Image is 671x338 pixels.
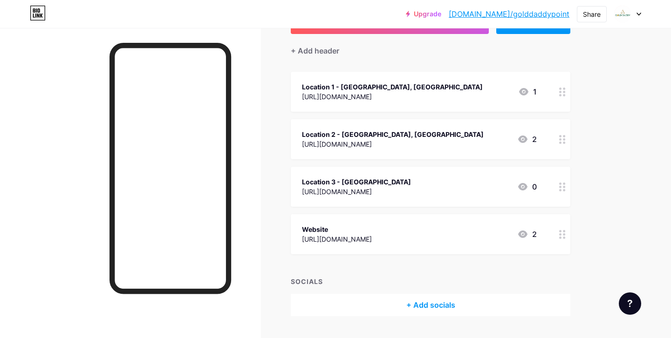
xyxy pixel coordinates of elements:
div: 2 [517,229,537,240]
div: 2 [517,134,537,145]
div: [URL][DOMAIN_NAME] [302,92,483,101]
div: Website [302,224,372,234]
div: [URL][DOMAIN_NAME] [302,139,484,149]
div: [URL][DOMAIN_NAME] [302,234,372,244]
img: Gold Daddy [614,5,631,23]
a: Upgrade [406,10,441,18]
div: + Add socials [291,294,570,316]
div: 1 [518,86,537,97]
div: 0 [517,181,537,192]
div: [URL][DOMAIN_NAME] [302,187,411,196]
div: SOCIALS [291,277,570,286]
a: [DOMAIN_NAME]/golddaddypoint [449,8,569,20]
div: Share [583,9,601,19]
div: Location 2 - [GEOGRAPHIC_DATA], [GEOGRAPHIC_DATA] [302,129,484,139]
div: Location 1 - [GEOGRAPHIC_DATA], [GEOGRAPHIC_DATA] [302,82,483,92]
div: Location 3 - [GEOGRAPHIC_DATA] [302,177,411,187]
div: + Add header [291,45,339,56]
